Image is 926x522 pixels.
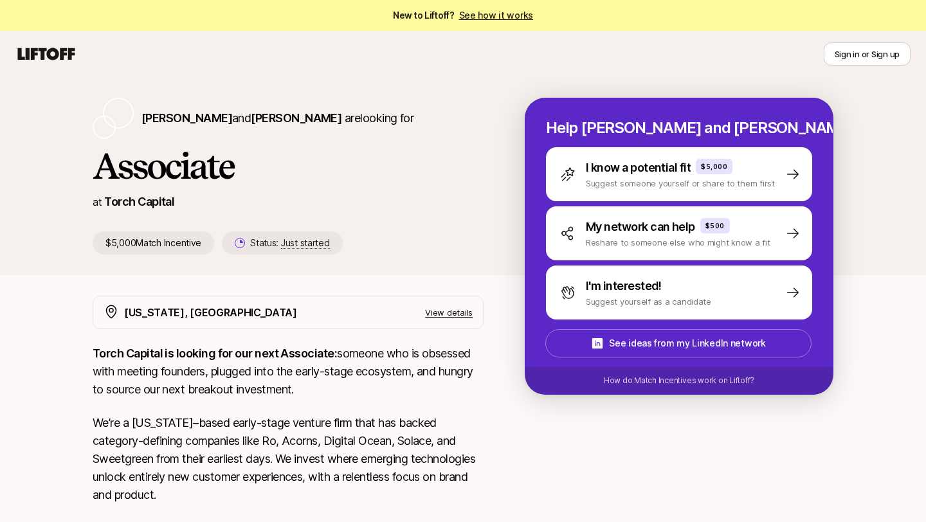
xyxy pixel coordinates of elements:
[701,161,727,172] p: $5,000
[425,306,473,319] p: View details
[141,111,232,125] span: [PERSON_NAME]
[545,329,812,357] button: See ideas from my LinkedIn network
[93,147,484,185] h1: Associate
[124,304,297,321] p: [US_STATE], [GEOGRAPHIC_DATA]
[104,195,174,208] a: Torch Capital
[393,8,533,23] span: New to Liftoff?
[586,277,662,295] p: I'm interested!
[141,109,413,127] p: are looking for
[459,10,534,21] a: See how it works
[609,336,765,351] p: See ideas from my LinkedIn network
[232,111,341,125] span: and
[824,42,911,66] button: Sign in or Sign up
[604,375,754,386] p: How do Match Incentives work on Liftoff?
[586,236,770,249] p: Reshare to someone else who might know a fit
[93,194,102,210] p: at
[546,119,812,137] p: Help [PERSON_NAME] and [PERSON_NAME] hire
[251,111,341,125] span: [PERSON_NAME]
[586,218,695,236] p: My network can help
[93,346,337,360] strong: Torch Capital is looking for our next Associate:
[586,159,691,177] p: I know a potential fit
[586,295,711,308] p: Suggest yourself as a candidate
[705,221,725,231] p: $500
[586,177,775,190] p: Suggest someone yourself or share to them first
[93,231,214,255] p: $5,000 Match Incentive
[93,414,484,504] p: We’re a [US_STATE]–based early-stage venture firm that has backed category-defining companies lik...
[93,345,484,399] p: someone who is obsessed with meeting founders, plugged into the early-stage ecosystem, and hungry...
[281,237,330,249] span: Just started
[250,235,329,251] p: Status:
